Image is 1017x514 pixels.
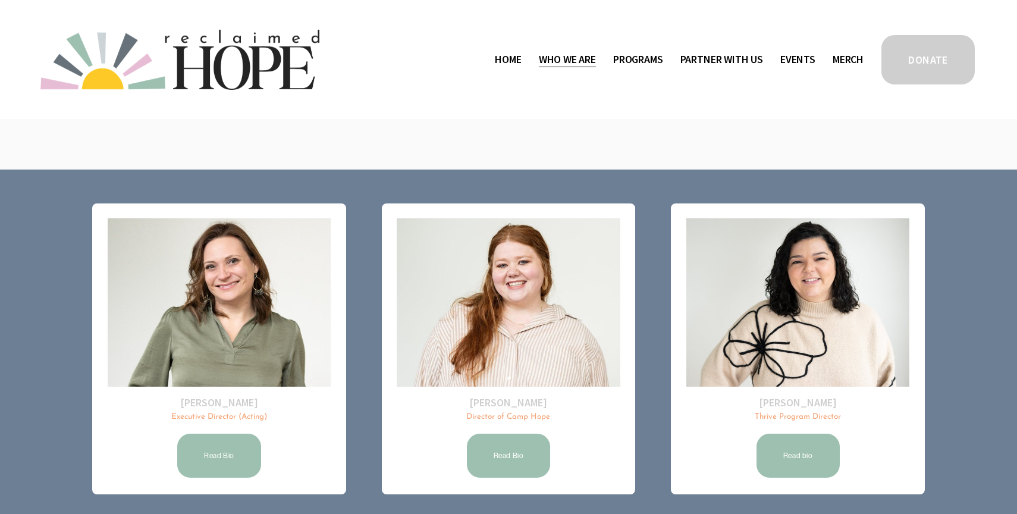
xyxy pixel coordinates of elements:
p: Director of Camp Hope [397,412,620,423]
img: Reclaimed Hope Initiative [40,30,319,90]
a: Home [495,50,521,69]
a: Read Bio [175,432,263,479]
a: DONATE [880,33,976,86]
p: Executive Director (Acting) [108,412,331,423]
a: Events [780,50,815,69]
p: Thrive Program Director [686,412,909,423]
a: folder dropdown [613,50,663,69]
a: folder dropdown [680,50,763,69]
span: Partner With Us [680,51,763,68]
h2: [PERSON_NAME] [686,396,909,409]
span: Programs [613,51,663,68]
a: Merch [833,50,864,69]
a: Read bio [755,432,842,479]
a: folder dropdown [539,50,596,69]
a: Read Bio [465,432,553,479]
h2: [PERSON_NAME] [108,396,331,409]
h2: [PERSON_NAME] [397,396,620,409]
span: Who We Are [539,51,596,68]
